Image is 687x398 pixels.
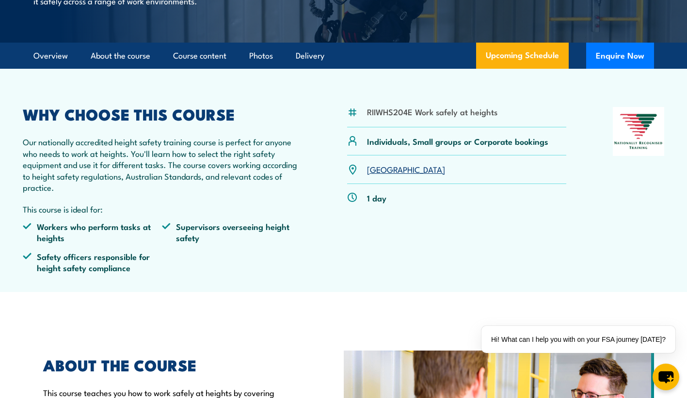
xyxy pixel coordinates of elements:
p: 1 day [367,192,386,203]
li: Workers who perform tasks at heights [23,221,162,244]
a: Delivery [296,43,324,69]
li: RIIWHS204E Work safely at heights [367,106,497,117]
h2: ABOUT THE COURSE [43,358,299,371]
li: Safety officers responsible for height safety compliance [23,251,162,274]
a: Overview [33,43,68,69]
p: Our nationally accredited height safety training course is perfect for anyone who needs to work a... [23,136,301,193]
button: chat-button [653,364,679,390]
img: Nationally Recognised Training logo. [613,107,664,155]
a: About the course [91,43,150,69]
p: Individuals, Small groups or Corporate bookings [367,136,548,147]
a: [GEOGRAPHIC_DATA] [367,163,445,175]
button: Enquire Now [586,43,654,69]
div: Hi! What can I help you with on your FSA journey [DATE]? [481,326,675,353]
a: Course content [173,43,226,69]
p: This course is ideal for: [23,203,301,214]
h2: WHY CHOOSE THIS COURSE [23,107,301,121]
a: Upcoming Schedule [476,43,569,69]
li: Supervisors overseeing height safety [162,221,301,244]
a: Photos [249,43,273,69]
